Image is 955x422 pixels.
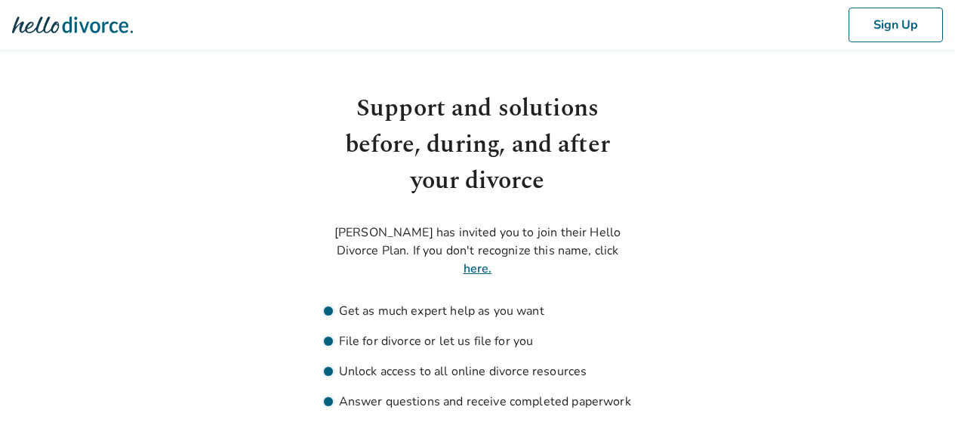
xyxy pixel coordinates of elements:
[324,332,632,350] li: File for divorce or let us file for you
[324,91,632,199] h1: Support and solutions before, during, and after your divorce
[324,302,632,320] li: Get as much expert help as you want
[464,260,492,277] a: here.
[324,393,632,411] li: Answer questions and receive completed paperwork
[849,8,943,42] button: Sign Up
[324,223,632,278] p: [PERSON_NAME] has invited you to join their Hello Divorce Plan. If you don't recognize this name,...
[324,362,632,380] li: Unlock access to all online divorce resources
[12,10,133,40] img: Hello Divorce Logo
